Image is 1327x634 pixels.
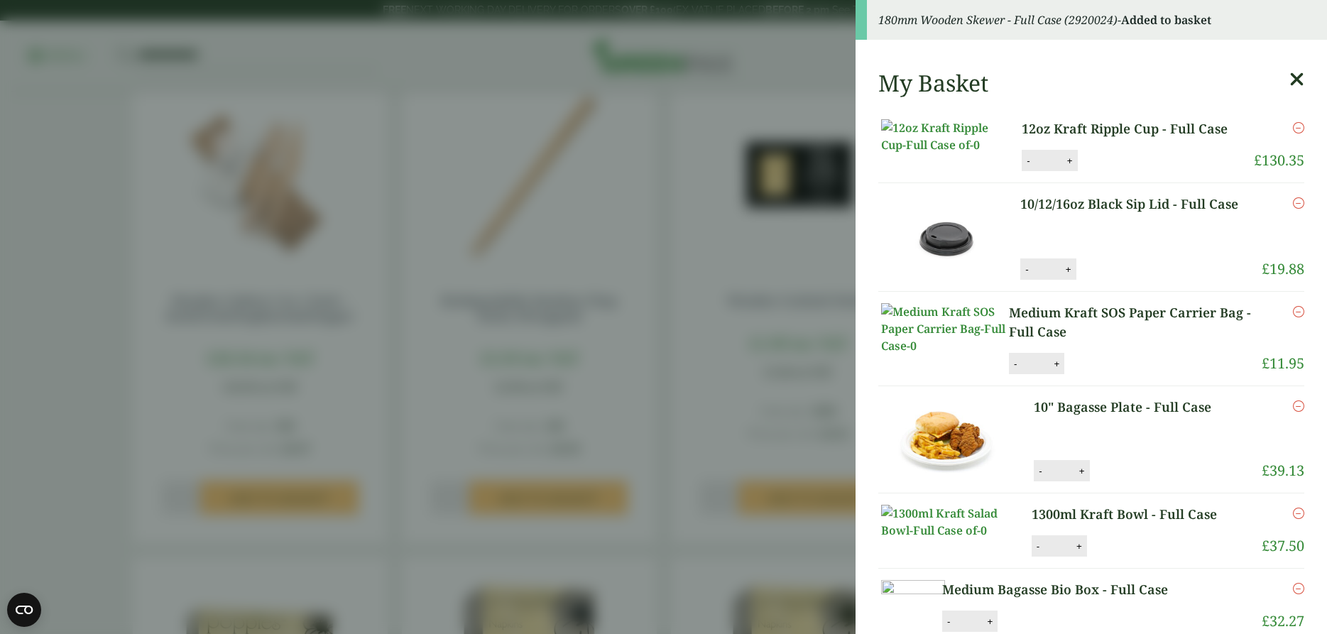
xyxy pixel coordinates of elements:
bdi: 37.50 [1262,536,1304,555]
a: 1300ml Kraft Bowl - Full Case [1032,505,1240,524]
span: £ [1262,461,1269,480]
button: - [1032,540,1044,552]
bdi: 11.95 [1262,354,1304,373]
button: - [1022,155,1034,167]
em: 180mm Wooden Skewer - Full Case (2920024) [878,12,1118,28]
button: Open CMP widget [7,593,41,627]
a: Medium Bagasse Bio Box - Full Case [942,580,1215,599]
h2: My Basket [878,70,988,97]
button: + [1072,540,1086,552]
span: £ [1262,354,1269,373]
span: £ [1262,259,1269,278]
button: - [1034,465,1046,477]
button: + [983,616,997,628]
a: 10" Bagasse Plate - Full Case [1034,398,1236,417]
img: 12oz Kraft Ripple Cup-Full Case of-0 [881,119,1009,153]
button: - [1021,263,1032,275]
bdi: 32.27 [1262,611,1304,630]
a: Remove this item [1293,195,1304,212]
img: Medium Kraft SOS Paper Carrier Bag-Full Case-0 [881,303,1009,354]
a: 12oz Kraft Ripple Cup - Full Case [1022,119,1240,138]
a: Medium Kraft SOS Paper Carrier Bag - Full Case [1009,303,1262,341]
button: - [943,616,954,628]
button: + [1049,358,1064,370]
a: Remove this item [1293,119,1304,136]
button: - [1010,358,1021,370]
span: £ [1254,151,1262,170]
button: + [1063,155,1077,167]
strong: Added to basket [1121,12,1211,28]
button: + [1061,263,1076,275]
img: 1300ml Kraft Salad Bowl-Full Case of-0 [881,505,1009,539]
a: Remove this item [1293,580,1304,597]
bdi: 39.13 [1262,461,1304,480]
button: + [1075,465,1089,477]
span: £ [1262,611,1269,630]
a: Remove this item [1293,303,1304,320]
a: Remove this item [1293,505,1304,522]
a: 10/12/16oz Black Sip Lid - Full Case [1020,195,1250,214]
span: £ [1262,536,1269,555]
bdi: 130.35 [1254,151,1304,170]
a: Remove this item [1293,398,1304,415]
bdi: 19.88 [1262,259,1304,278]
